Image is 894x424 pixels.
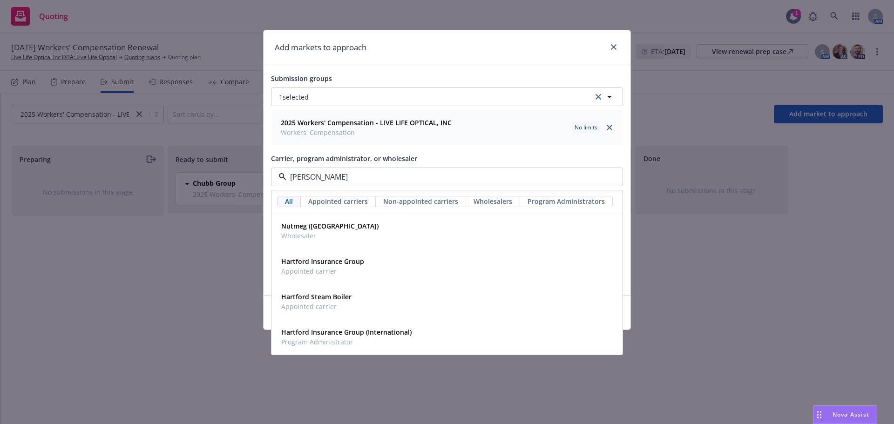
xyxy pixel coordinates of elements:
span: Appointed carriers [308,196,368,206]
a: View Top Trading Partners [533,188,623,198]
span: Program Administrator [281,337,412,347]
span: Wholesalers [474,196,512,206]
span: Wholesaler [281,231,379,241]
div: Drag to move [813,406,825,424]
span: Nova Assist [833,411,869,418]
span: Carrier, program administrator, or wholesaler [271,154,417,163]
strong: Hartford Insurance Group [281,257,364,266]
button: 1selectedclear selection [271,87,623,106]
strong: Hartford Steam Boiler [281,292,352,301]
input: Select a carrier, program administrator, or wholesaler [286,171,604,182]
span: Appointed carrier [281,266,364,276]
span: All [285,196,293,206]
span: Workers' Compensation [281,128,452,137]
a: close [604,122,615,133]
span: Non-appointed carriers [383,196,458,206]
span: Program Administrators [528,196,605,206]
strong: Hartford Insurance Group (International) [281,328,412,337]
a: close [608,41,619,53]
span: No limits [575,123,597,132]
button: Nova Assist [813,405,877,424]
strong: Nutmeg ([GEOGRAPHIC_DATA]) [281,222,379,230]
span: Appointed carrier [281,302,352,311]
h1: Add markets to approach [275,41,366,54]
a: clear selection [593,91,604,102]
span: Submission groups [271,74,332,83]
strong: 2025 Workers' Compensation - LIVE LIFE OPTICAL, INC [281,118,452,127]
span: 1 selected [279,92,309,102]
